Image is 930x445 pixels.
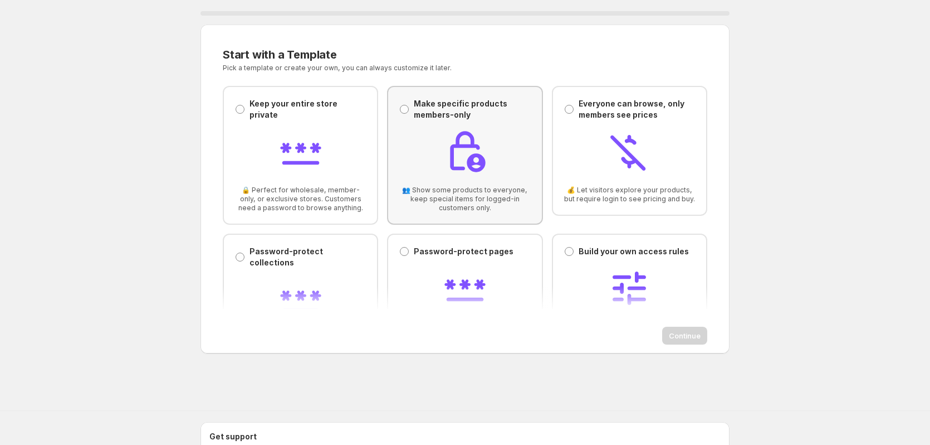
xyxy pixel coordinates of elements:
img: Build your own access rules [607,266,652,311]
h2: Get support [209,431,721,442]
img: Everyone can browse, only members see prices [607,129,652,174]
p: Make specific products members-only [414,98,530,120]
p: Build your own access rules [579,246,689,257]
img: Keep your entire store private [278,129,323,174]
p: Password-protect collections [249,246,366,268]
span: 💰 Let visitors explore your products, but require login to see pricing and buy. [564,186,695,204]
p: Everyone can browse, only members see prices [579,98,695,120]
span: Start with a Template [223,48,337,61]
span: 👥 Show some products to everyone, keep special items for logged-in customers only. [399,186,530,212]
span: 🔒 Perfect for wholesale, member-only, or exclusive stores. Customers need a password to browse an... [235,186,366,212]
img: Password-protect collections [278,277,323,322]
img: Password-protect pages [443,266,487,311]
p: Pick a template or create your own, you can always customize it later. [223,64,575,72]
p: Password-protect pages [414,246,513,257]
p: Keep your entire store private [249,98,366,120]
img: Make specific products members-only [443,129,487,174]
